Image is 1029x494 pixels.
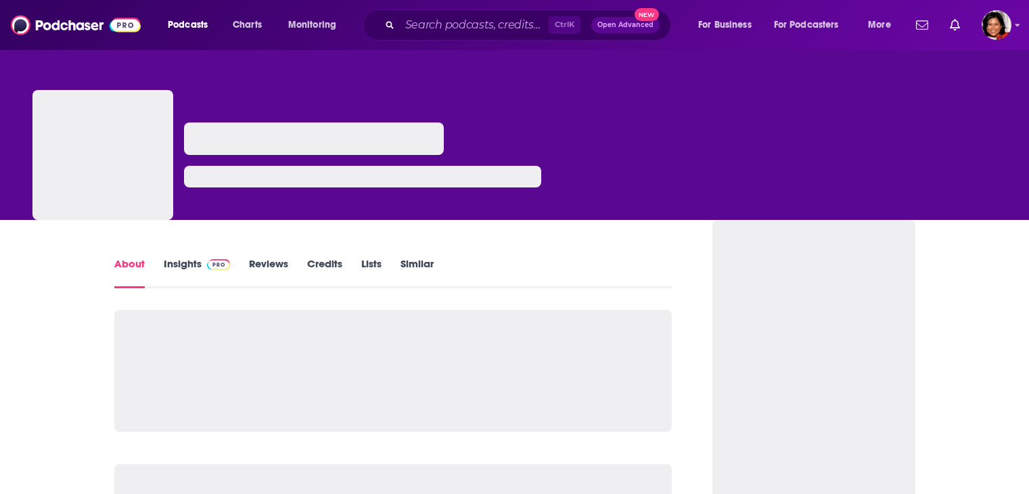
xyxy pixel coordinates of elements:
[158,14,225,36] button: open menu
[401,257,434,288] a: Similar
[765,14,859,36] button: open menu
[307,257,342,288] a: Credits
[164,257,231,288] a: InsightsPodchaser Pro
[859,14,908,36] button: open menu
[982,10,1011,40] span: Logged in as terelynbc
[400,14,549,36] input: Search podcasts, credits, & more...
[911,14,934,37] a: Show notifications dropdown
[868,16,891,35] span: More
[11,12,141,38] img: Podchaser - Follow, Share and Rate Podcasts
[982,10,1011,40] button: Show profile menu
[549,16,580,34] span: Ctrl K
[114,257,145,288] a: About
[982,10,1011,40] img: User Profile
[279,14,354,36] button: open menu
[224,14,270,36] a: Charts
[774,16,839,35] span: For Podcasters
[635,8,659,21] span: New
[597,22,654,28] span: Open Advanced
[361,257,382,288] a: Lists
[233,16,262,35] span: Charts
[168,16,208,35] span: Podcasts
[375,9,684,41] div: Search podcasts, credits, & more...
[249,257,288,288] a: Reviews
[207,259,231,270] img: Podchaser Pro
[944,14,965,37] a: Show notifications dropdown
[698,16,752,35] span: For Business
[591,17,660,33] button: Open AdvancedNew
[689,14,769,36] button: open menu
[288,16,336,35] span: Monitoring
